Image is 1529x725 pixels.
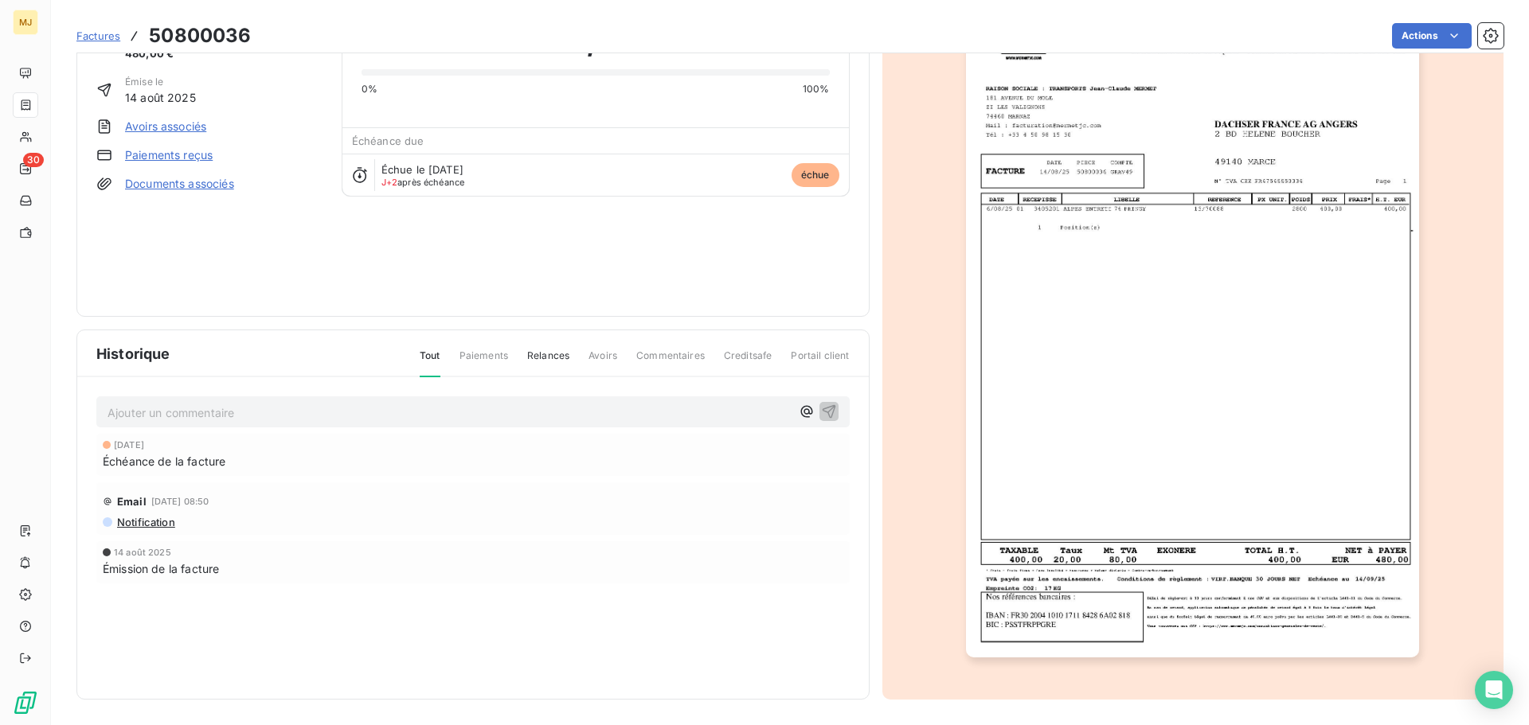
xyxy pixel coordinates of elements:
img: Logo LeanPay [13,690,38,715]
span: Paiements [459,349,508,376]
span: Échéance due [352,134,424,147]
span: Notification [115,516,175,528]
span: 100% [803,82,830,96]
a: Documents associés [125,176,234,192]
a: Avoirs associés [125,119,206,134]
span: 14 août 2025 [114,548,171,557]
span: Factures [76,29,120,42]
div: Open Intercom Messenger [1475,671,1513,709]
span: [DATE] 08:50 [151,497,209,506]
span: Émise le [125,75,196,89]
span: Émission de la facture [103,560,219,577]
span: Échue le [DATE] [381,163,463,176]
span: Échéance de la facture [103,453,225,470]
img: invoice_thumbnail [966,10,1419,657]
span: Historique [96,343,170,364]
span: Portail client [791,349,849,376]
span: 14 août 2025 [125,89,196,106]
span: 0% [362,82,377,96]
span: Relances [527,349,569,376]
span: 30 [23,153,44,167]
span: 480,00 € [125,46,190,62]
div: MJ [13,10,38,35]
a: Paiements reçus [125,147,213,163]
button: Actions [1392,23,1472,49]
h3: 50800036 [149,21,251,50]
span: [DATE] [114,440,144,450]
span: Tout [420,349,440,377]
span: Avoirs [589,349,617,376]
span: Email [117,495,147,508]
span: Creditsafe [724,349,772,376]
a: Factures [76,28,120,44]
span: Commentaires [636,349,705,376]
span: après échéance [381,177,465,187]
span: échue [792,163,839,187]
span: J+2 [381,177,397,188]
